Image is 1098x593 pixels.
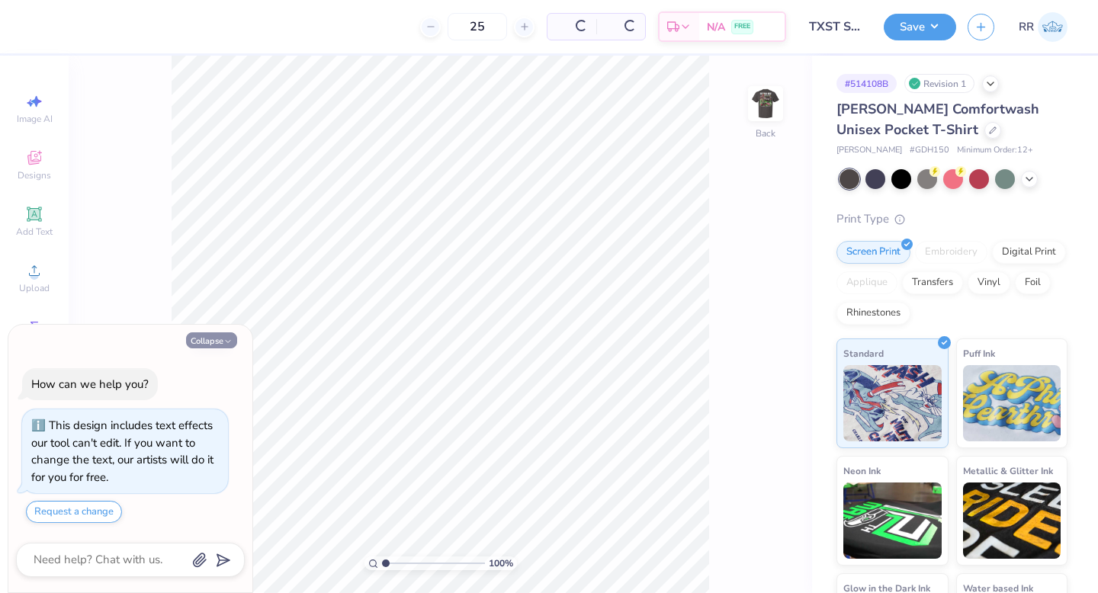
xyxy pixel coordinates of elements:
div: Print Type [836,210,1067,228]
button: Save [884,14,956,40]
span: Metallic & Glitter Ink [963,463,1053,479]
span: 100 % [489,556,513,570]
span: FREE [734,21,750,32]
div: Embroidery [915,241,987,264]
img: Neon Ink [843,482,942,559]
div: Back [756,127,775,140]
span: Neon Ink [843,463,881,479]
span: Standard [843,345,884,361]
div: Screen Print [836,241,910,264]
div: Digital Print [992,241,1066,264]
div: Transfers [902,271,963,294]
span: Image AI [17,113,53,125]
img: Back [750,88,781,119]
div: Applique [836,271,897,294]
span: [PERSON_NAME] [836,144,902,157]
span: Puff Ink [963,345,995,361]
a: RR [1019,12,1067,42]
span: Designs [18,169,51,181]
input: – – [448,13,507,40]
div: # 514108B [836,74,897,93]
div: This design includes text effects our tool can't edit. If you want to change the text, our artist... [31,418,213,485]
div: Revision 1 [904,74,974,93]
button: Request a change [26,501,122,523]
img: Metallic & Glitter Ink [963,482,1061,559]
span: Upload [19,282,50,294]
span: Add Text [16,226,53,238]
span: RR [1019,18,1034,36]
span: Minimum Order: 12 + [957,144,1033,157]
span: [PERSON_NAME] Comfortwash Unisex Pocket T-Shirt [836,100,1039,139]
div: Foil [1015,271,1051,294]
div: Rhinestones [836,302,910,325]
div: Vinyl [968,271,1010,294]
span: N/A [707,19,725,35]
img: Rigil Kent Ricardo [1038,12,1067,42]
button: Collapse [186,332,237,348]
img: Puff Ink [963,365,1061,441]
input: Untitled Design [798,11,872,42]
div: How can we help you? [31,377,149,392]
img: Standard [843,365,942,441]
span: # GDH150 [910,144,949,157]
